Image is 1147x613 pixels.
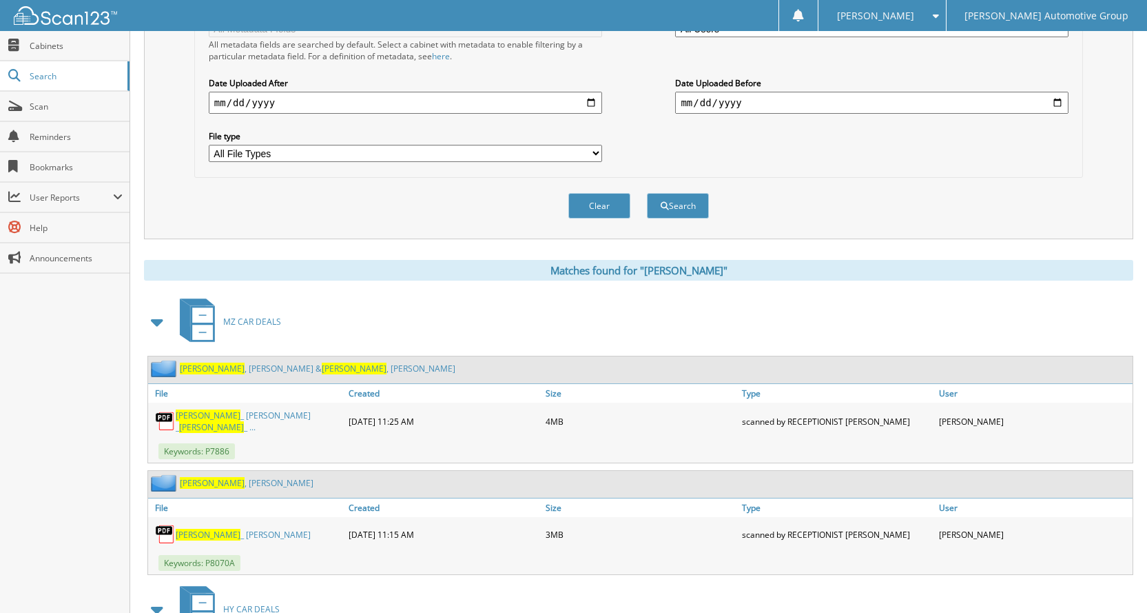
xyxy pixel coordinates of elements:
a: User [936,384,1133,403]
span: [PERSON_NAME] [179,421,244,433]
iframe: Chat Widget [1078,547,1147,613]
span: Cabinets [30,40,123,52]
span: [PERSON_NAME] [176,410,240,421]
span: [PERSON_NAME] [180,363,245,374]
a: Size [542,384,739,403]
span: MZ CAR DEALS [223,316,281,328]
div: scanned by RECEPTIONIST [PERSON_NAME] [738,406,936,436]
div: 3MB [542,521,739,548]
img: folder2.png [151,360,180,377]
a: Type [738,499,936,517]
div: [DATE] 11:15 AM [345,521,542,548]
span: Keywords: P8070A [158,555,240,571]
label: Date Uploaded Before [675,77,1068,89]
a: MZ CAR DEALS [172,294,281,349]
span: Help [30,222,123,234]
a: Created [345,384,542,403]
div: scanned by RECEPTIONIST [PERSON_NAME] [738,521,936,548]
a: [PERSON_NAME], [PERSON_NAME] &[PERSON_NAME], [PERSON_NAME] [180,363,455,374]
a: File [148,499,345,517]
label: Date Uploaded After [209,77,602,89]
img: PDF.png [155,411,176,432]
a: Size [542,499,739,517]
span: User Reports [30,192,113,203]
span: Bookmarks [30,161,123,173]
img: PDF.png [155,524,176,545]
span: Keywords: P7886 [158,443,235,459]
label: File type [209,130,602,142]
span: Announcements [30,252,123,264]
a: [PERSON_NAME], [PERSON_NAME] [180,477,313,489]
span: [PERSON_NAME] [837,12,914,20]
input: start [209,92,602,114]
img: scan123-logo-white.svg [14,6,117,25]
a: File [148,384,345,403]
div: All metadata fields are searched by default. Select a cabinet with metadata to enable filtering b... [209,39,602,62]
a: here [432,50,450,62]
a: [PERSON_NAME]_ [PERSON_NAME] _[PERSON_NAME]_ ... [176,410,342,433]
span: [PERSON_NAME] [176,529,240,541]
img: folder2.png [151,474,180,492]
span: [PERSON_NAME] Automotive Group [964,12,1128,20]
a: [PERSON_NAME]_ [PERSON_NAME] [176,529,311,541]
button: Search [647,193,709,219]
button: Clear [568,193,630,219]
div: [DATE] 11:25 AM [345,406,542,436]
span: Search [30,70,121,82]
span: [PERSON_NAME] [180,477,245,489]
div: 4MB [542,406,739,436]
span: Reminders [30,131,123,143]
input: end [675,92,1068,114]
a: Created [345,499,542,517]
span: Scan [30,101,123,112]
div: [PERSON_NAME] [936,406,1133,436]
span: [PERSON_NAME] [322,363,386,374]
div: Matches found for "[PERSON_NAME]" [144,260,1133,281]
div: [PERSON_NAME] [936,521,1133,548]
a: User [936,499,1133,517]
a: Type [738,384,936,403]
